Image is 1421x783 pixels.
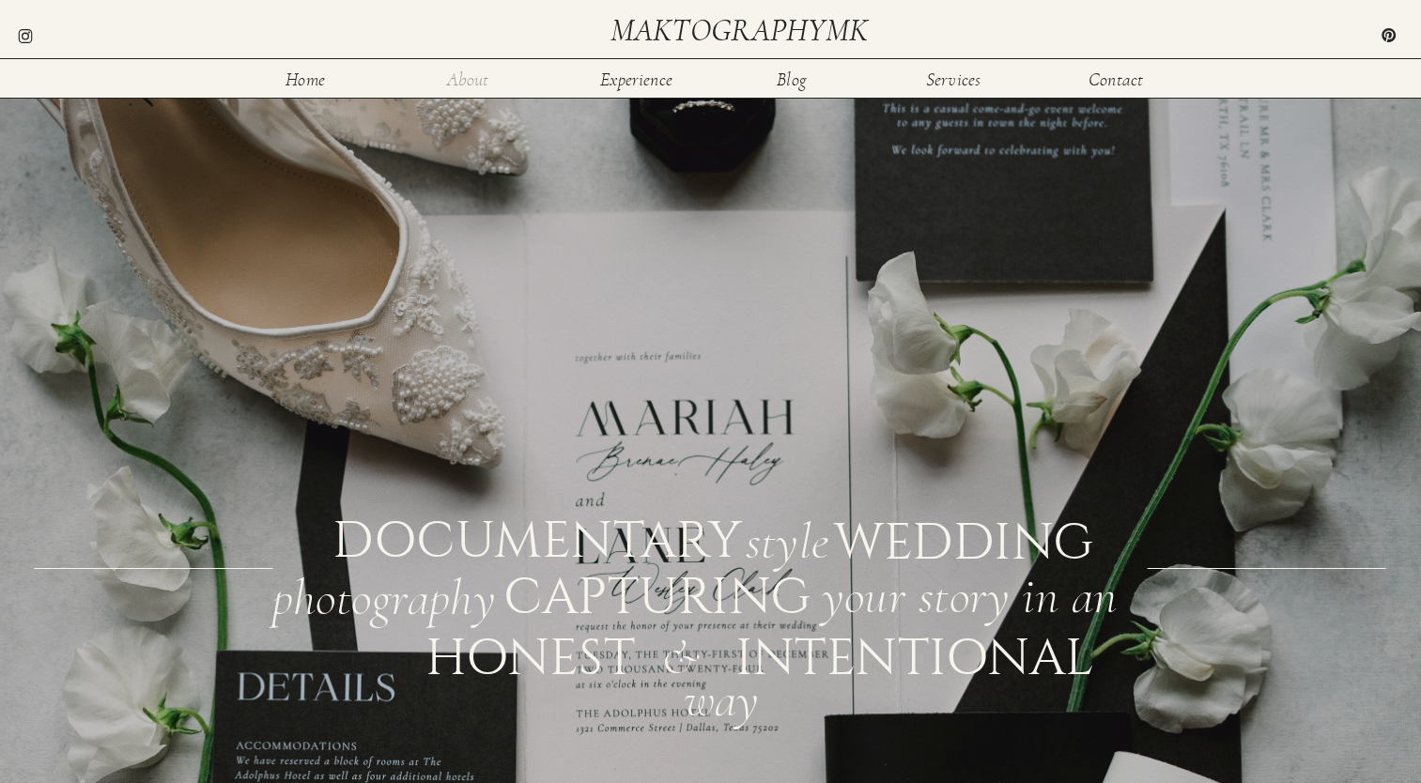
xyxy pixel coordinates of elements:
[834,517,1090,558] div: WEDDING
[735,633,872,675] div: intentional
[610,15,875,46] a: maktographymk
[599,70,674,86] a: Experience
[684,675,777,718] div: way
[503,572,724,614] div: CAPTURING
[762,70,823,86] a: Blog
[275,70,336,86] a: Home
[661,633,718,676] div: &
[1086,70,1147,86] a: Contact
[425,633,562,675] div: honest
[822,572,1144,614] div: your story in an
[332,515,735,560] div: documentary
[272,574,499,617] div: photography
[923,70,984,86] a: Services
[438,70,499,86] a: About
[746,517,828,558] div: style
